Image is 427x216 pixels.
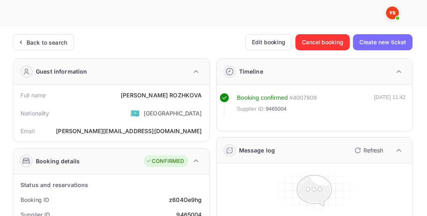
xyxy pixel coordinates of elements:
div: Booking confirmed [237,93,288,103]
span: Supplier ID: [237,105,265,113]
p: Refresh [363,146,383,154]
span: United States [130,106,140,120]
div: Booking details [36,157,80,165]
div: Status and reservations [21,181,88,189]
div: Back to search [27,38,67,47]
div: Nationality [21,109,50,117]
img: Yandex Support [386,6,399,19]
div: [PERSON_NAME][EMAIL_ADDRESS][DOMAIN_NAME] [56,127,202,135]
div: [DATE] 11:42 [374,93,406,117]
div: Booking ID [21,195,49,204]
div: Timeline [239,67,263,76]
button: Create new ticket [353,34,413,50]
button: Refresh [350,144,386,157]
div: Email [21,127,35,135]
button: Cancel booking [295,34,350,50]
span: 9465004 [266,105,287,113]
div: CONFIRMED [146,157,184,165]
div: Guest information [36,67,87,76]
div: Full name [21,91,46,99]
button: Edit booking [245,34,292,50]
div: # 4007809 [289,93,317,103]
div: Message log [239,146,275,154]
div: [PERSON_NAME] ROZHKOVA [121,91,202,99]
div: z604Oe9hg [169,195,202,204]
div: [GEOGRAPHIC_DATA] [144,109,202,117]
